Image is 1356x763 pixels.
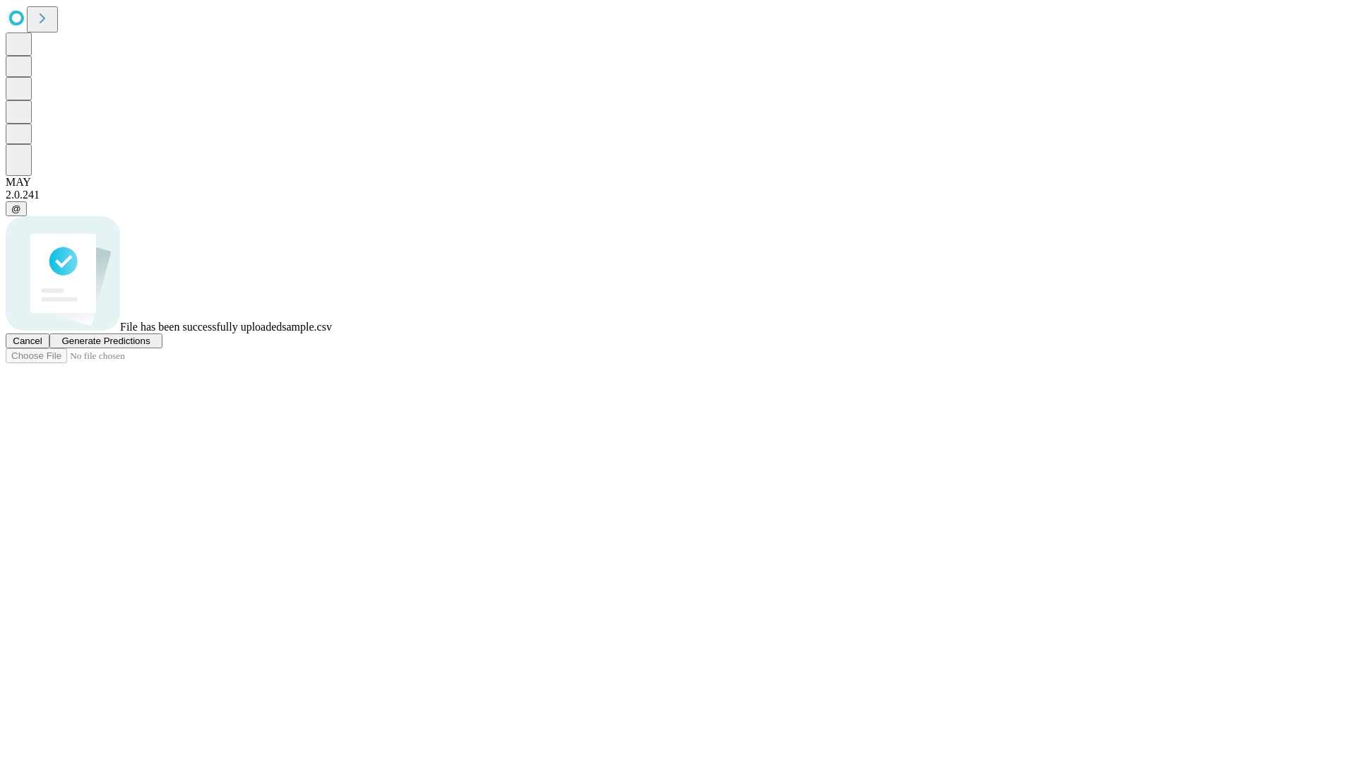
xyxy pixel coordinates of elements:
span: Cancel [13,336,42,346]
div: MAY [6,176,1350,189]
span: sample.csv [282,321,332,333]
span: File has been successfully uploaded [120,321,282,333]
span: Generate Predictions [61,336,150,346]
button: Generate Predictions [49,333,162,348]
button: @ [6,201,27,216]
div: 2.0.241 [6,189,1350,201]
button: Cancel [6,333,49,348]
span: @ [11,203,21,214]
